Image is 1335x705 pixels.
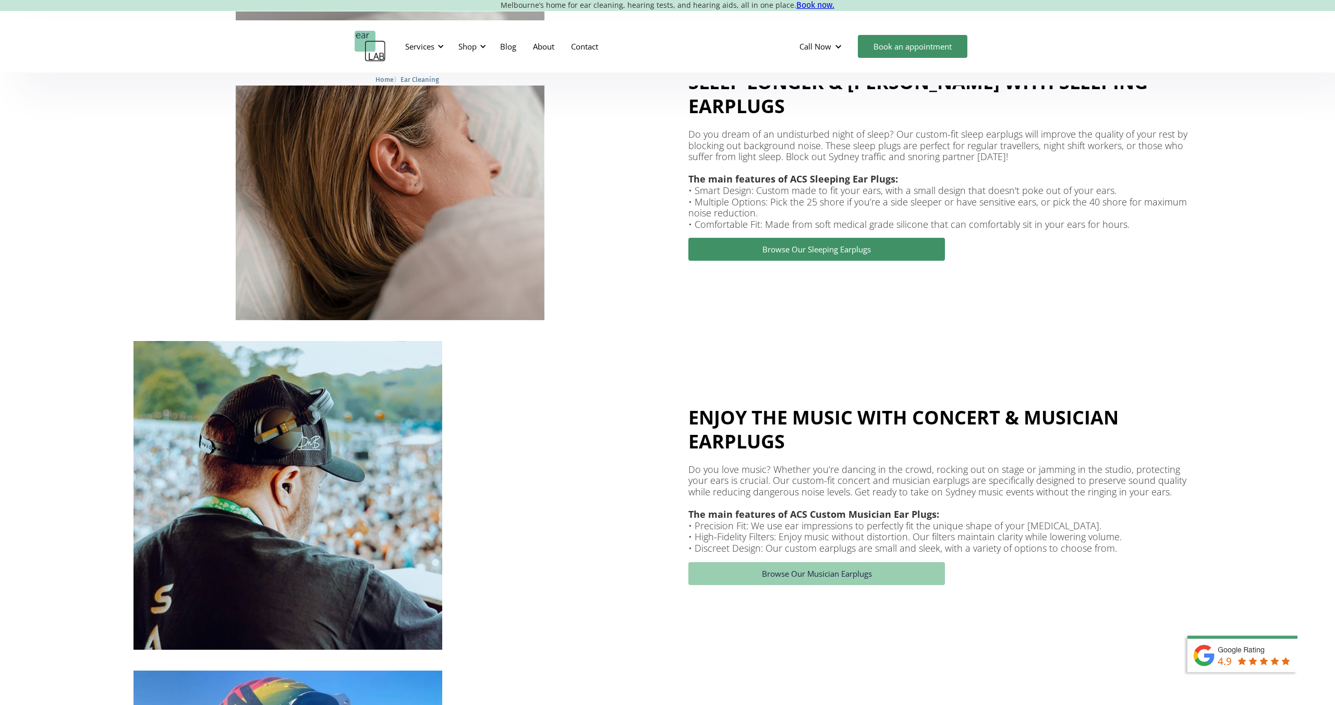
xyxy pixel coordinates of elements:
div: Shop [452,31,489,62]
strong: The main features of ACS Sleeping Ear Plugs: [688,173,898,185]
a: Blog [492,31,525,62]
div: Services [405,41,434,52]
div: Call Now [791,31,853,62]
a: Book an appointment [858,35,967,58]
div: Call Now [799,41,831,52]
a: home [355,31,386,62]
h2: Enjoy The Music With Concert & Musician Earplugs [688,406,1201,454]
a: Browse Our Musician Earplugs [688,562,945,585]
span: Home [375,76,394,83]
strong: The main features of ACS Custom Musician Ear Plugs: [688,508,939,520]
li: 〉 [375,74,400,85]
a: Ear Cleaning [400,74,439,84]
h2: Sleep Longer & [PERSON_NAME] With Sleeping Earplugs [688,70,1201,118]
img: A girl in Sydney sleeping with sleep earplugs [236,11,544,320]
a: Contact [563,31,606,62]
a: Browse Our Sleeping Earplugs [688,238,945,261]
span: Ear Cleaning [400,76,439,83]
a: About [525,31,563,62]
p: Do you dream of an undisturbed night of sleep? Our custom-fit sleep earplugs will improve the qua... [688,129,1201,230]
a: Home [375,74,394,84]
div: Services [399,31,447,62]
p: Do you love music? Whether you’re dancing in the crowd, rocking out on stage or jamming in the st... [688,464,1201,554]
img: A DJ in Sydney with musician earplugs [133,341,442,650]
div: Shop [458,41,477,52]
